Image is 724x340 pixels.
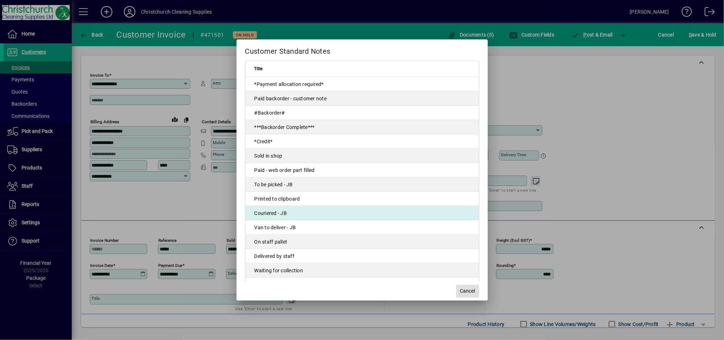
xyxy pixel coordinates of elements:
h2: Customer Standard Notes [237,39,488,60]
td: Paid backorder - customer note [246,91,479,106]
td: Printed to clipboard [246,192,479,206]
td: Paid - web order part filled [246,163,479,177]
td: On staff pallet [246,235,479,249]
td: Delivered by staff [246,249,479,263]
td: *Payment allocation required* [246,77,479,91]
td: Sold in shop [246,149,479,163]
td: Couriered - JB [246,206,479,220]
span: Title [254,65,263,73]
span: Cancel [460,287,475,295]
td: #Backorder# [246,106,479,120]
td: Waiting for collection [246,263,479,278]
td: Van to deliver - JB [246,220,479,235]
td: To be picked - [PERSON_NAME] [246,278,479,292]
td: To be picked - JB [246,177,479,192]
button: Cancel [456,285,479,298]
